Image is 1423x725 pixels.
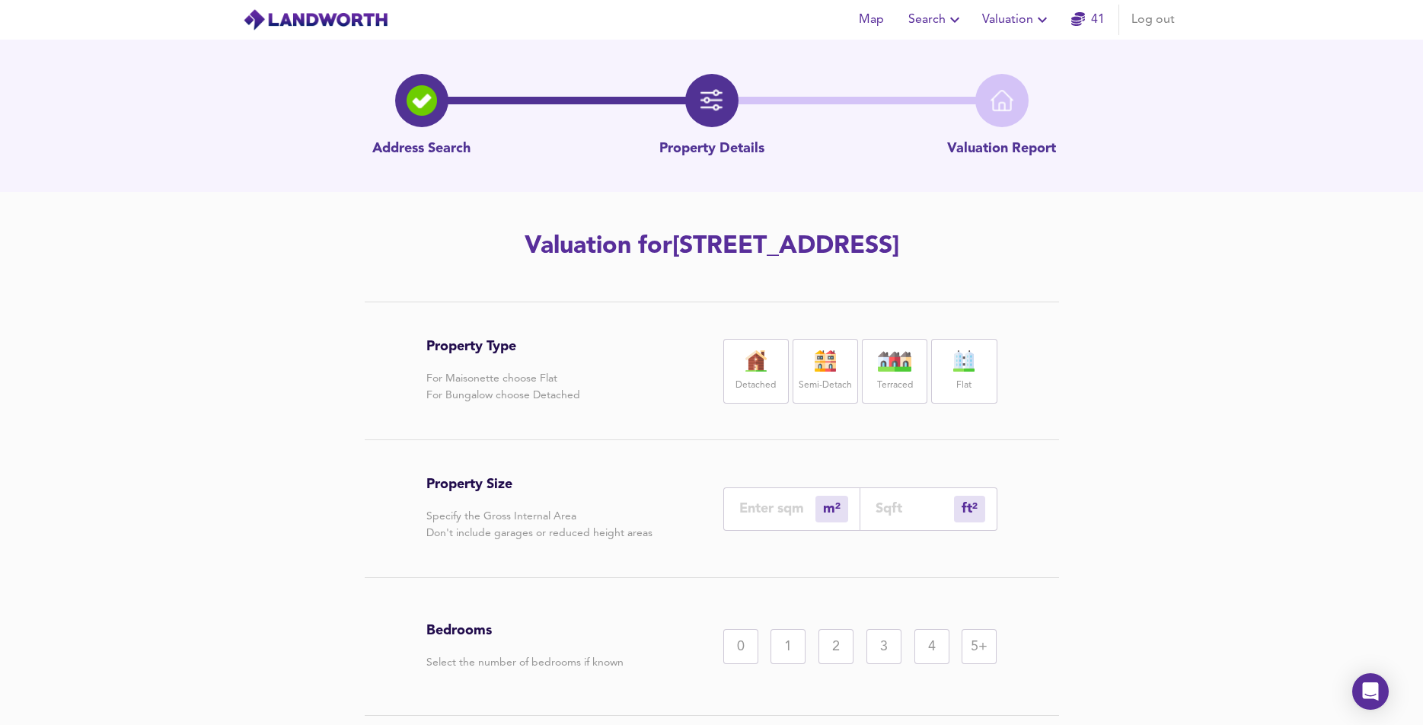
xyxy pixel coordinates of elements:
div: Terraced [862,339,927,404]
img: house-icon [737,350,775,372]
p: Address Search [372,139,471,159]
label: Terraced [877,376,913,395]
div: m² [815,496,848,522]
img: flat-icon [945,350,983,372]
span: Valuation [982,9,1051,30]
h3: Bedrooms [426,622,624,639]
h3: Property Type [426,338,580,355]
h2: Valuation for [STREET_ADDRESS] [281,230,1143,263]
span: Map [853,9,890,30]
img: logo [243,8,388,31]
div: 1 [771,629,806,664]
p: Property Details [659,139,764,159]
button: Search [902,5,970,35]
div: Semi-Detach [793,339,858,404]
button: Log out [1125,5,1181,35]
label: Semi-Detach [799,376,852,395]
button: 41 [1064,5,1112,35]
button: Map [847,5,896,35]
img: house-icon [876,350,914,372]
input: Sqft [876,500,954,516]
div: 3 [866,629,901,664]
a: 41 [1071,9,1105,30]
img: home-icon [991,89,1013,112]
div: Flat [931,339,997,404]
div: 5+ [962,629,997,664]
label: Flat [956,376,972,395]
div: 0 [723,629,758,664]
div: m² [954,496,985,522]
input: Enter sqm [739,500,815,516]
div: 2 [818,629,853,664]
div: 4 [914,629,949,664]
p: Specify the Gross Internal Area Don't include garages or reduced height areas [426,508,652,541]
button: Valuation [976,5,1058,35]
p: Valuation Report [947,139,1056,159]
h3: Property Size [426,476,652,493]
label: Detached [735,376,776,395]
p: Select the number of bedrooms if known [426,654,624,671]
div: Open Intercom Messenger [1352,673,1389,710]
img: filter-icon [700,89,723,112]
div: Detached [723,339,789,404]
span: Search [908,9,964,30]
p: For Maisonette choose Flat For Bungalow choose Detached [426,370,580,404]
span: Log out [1131,9,1175,30]
img: search-icon [407,85,437,116]
img: house-icon [806,350,844,372]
